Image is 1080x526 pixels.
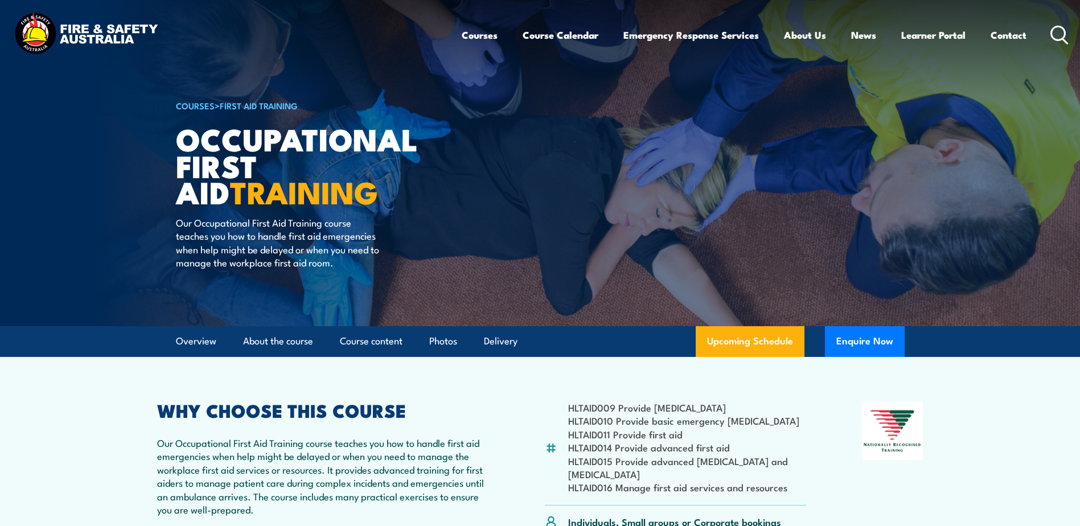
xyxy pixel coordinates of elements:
li: HLTAID011 Provide first aid [568,428,807,441]
li: HLTAID016 Manage first aid services and resources [568,480,807,494]
a: Course Calendar [523,20,598,50]
a: First Aid Training [220,99,298,112]
a: About Us [784,20,826,50]
a: Overview [176,326,216,356]
a: Course content [340,326,403,356]
a: COURSES [176,99,215,112]
a: News [851,20,876,50]
h6: > [176,98,457,112]
h1: Occupational First Aid [176,125,457,205]
li: HLTAID009 Provide [MEDICAL_DATA] [568,401,807,414]
img: Nationally Recognised Training logo. [862,402,923,460]
strong: TRAINING [230,167,378,215]
p: Our Occupational First Aid Training course teaches you how to handle first aid emergencies when h... [157,436,490,516]
a: Upcoming Schedule [696,326,804,357]
p: Our Occupational First Aid Training course teaches you how to handle first aid emergencies when h... [176,216,384,269]
a: Courses [462,20,498,50]
a: Photos [429,326,457,356]
a: About the course [243,326,313,356]
li: HLTAID014 Provide advanced first aid [568,441,807,454]
li: HLTAID015 Provide advanced [MEDICAL_DATA] and [MEDICAL_DATA] [568,454,807,481]
a: Learner Portal [901,20,966,50]
a: Delivery [484,326,518,356]
a: Emergency Response Services [623,20,759,50]
button: Enquire Now [825,326,905,357]
h2: WHY CHOOSE THIS COURSE [157,402,490,418]
a: Contact [991,20,1026,50]
li: HLTAID010 Provide basic emergency [MEDICAL_DATA] [568,414,807,427]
